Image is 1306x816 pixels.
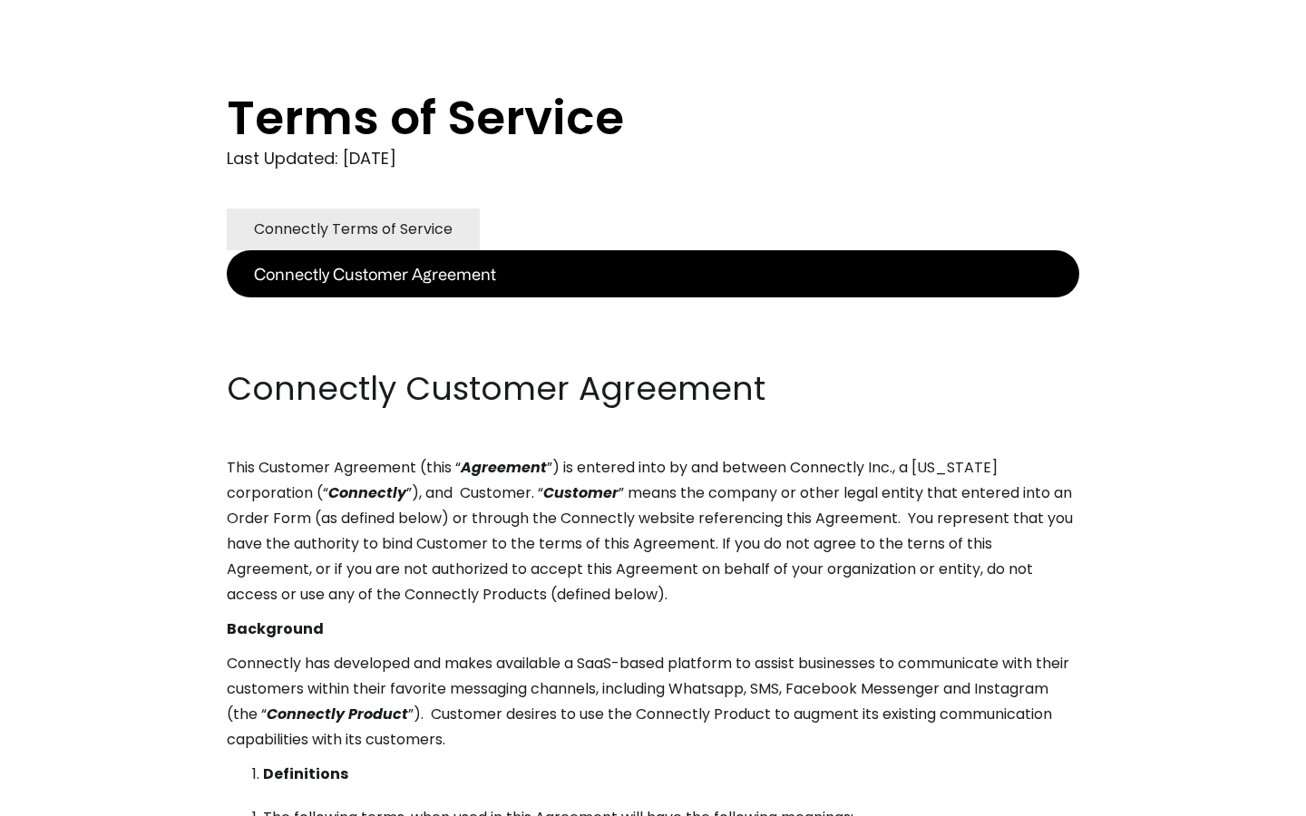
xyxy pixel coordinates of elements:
[263,763,348,784] strong: Definitions
[267,704,408,724] em: Connectly Product
[227,366,1079,412] h2: Connectly Customer Agreement
[227,651,1079,753] p: Connectly has developed and makes available a SaaS-based platform to assist businesses to communi...
[227,455,1079,607] p: This Customer Agreement (this “ ”) is entered into by and between Connectly Inc., a [US_STATE] co...
[543,482,619,503] em: Customer
[18,782,109,810] aside: Language selected: English
[227,618,324,639] strong: Background
[36,784,109,810] ul: Language list
[227,145,1079,172] div: Last Updated: [DATE]
[227,332,1079,357] p: ‍
[461,457,547,478] em: Agreement
[254,217,453,242] div: Connectly Terms of Service
[227,91,1007,145] h1: Terms of Service
[227,297,1079,323] p: ‍
[328,482,406,503] em: Connectly
[254,261,496,287] div: Connectly Customer Agreement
